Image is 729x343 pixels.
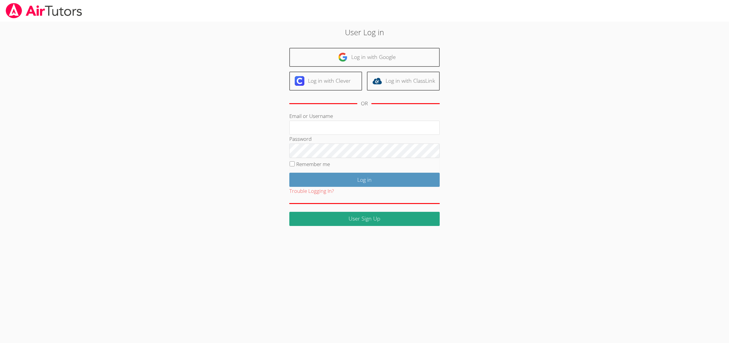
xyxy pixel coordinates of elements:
a: Log in with Google [289,48,440,67]
img: classlink-logo-d6bb404cc1216ec64c9a2012d9dc4662098be43eaf13dc465df04b49fa7ab582.svg [372,76,382,86]
div: OR [361,99,368,108]
a: Log in with Clever [289,72,362,91]
a: User Sign Up [289,212,440,226]
input: Log in [289,173,440,187]
img: airtutors_banner-c4298cdbf04f3fff15de1276eac7730deb9818008684d7c2e4769d2f7ddbe033.png [5,3,83,18]
label: Password [289,135,312,142]
label: Email or Username [289,113,333,119]
img: clever-logo-6eab21bc6e7a338710f1a6ff85c0baf02591cd810cc4098c63d3a4b26e2feb20.svg [295,76,304,86]
a: Log in with ClassLink [367,72,440,91]
h2: User Log in [168,26,561,38]
button: Trouble Logging In? [289,187,334,196]
img: google-logo-50288ca7cdecda66e5e0955fdab243c47b7ad437acaf1139b6f446037453330a.svg [338,52,348,62]
label: Remember me [296,161,330,168]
